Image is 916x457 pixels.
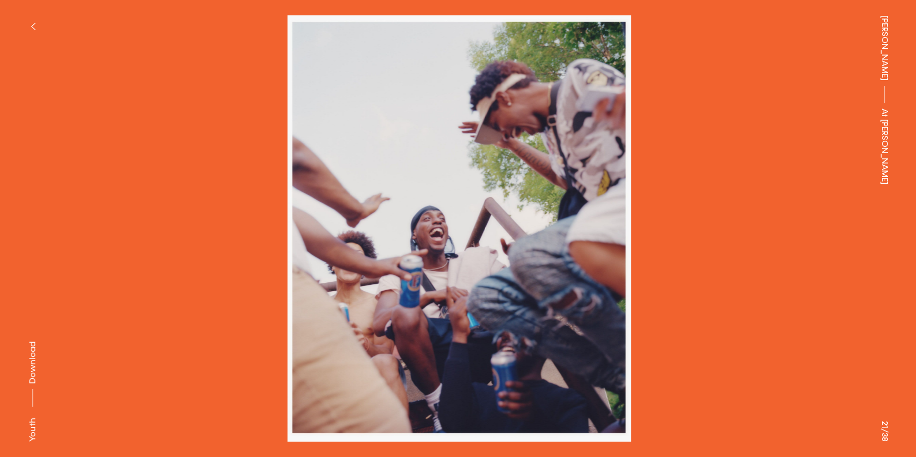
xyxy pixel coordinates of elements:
[26,418,39,442] div: Youth
[878,109,891,184] span: At [PERSON_NAME]
[878,15,891,80] a: [PERSON_NAME]
[27,342,38,384] span: Download
[26,342,39,412] button: Download asset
